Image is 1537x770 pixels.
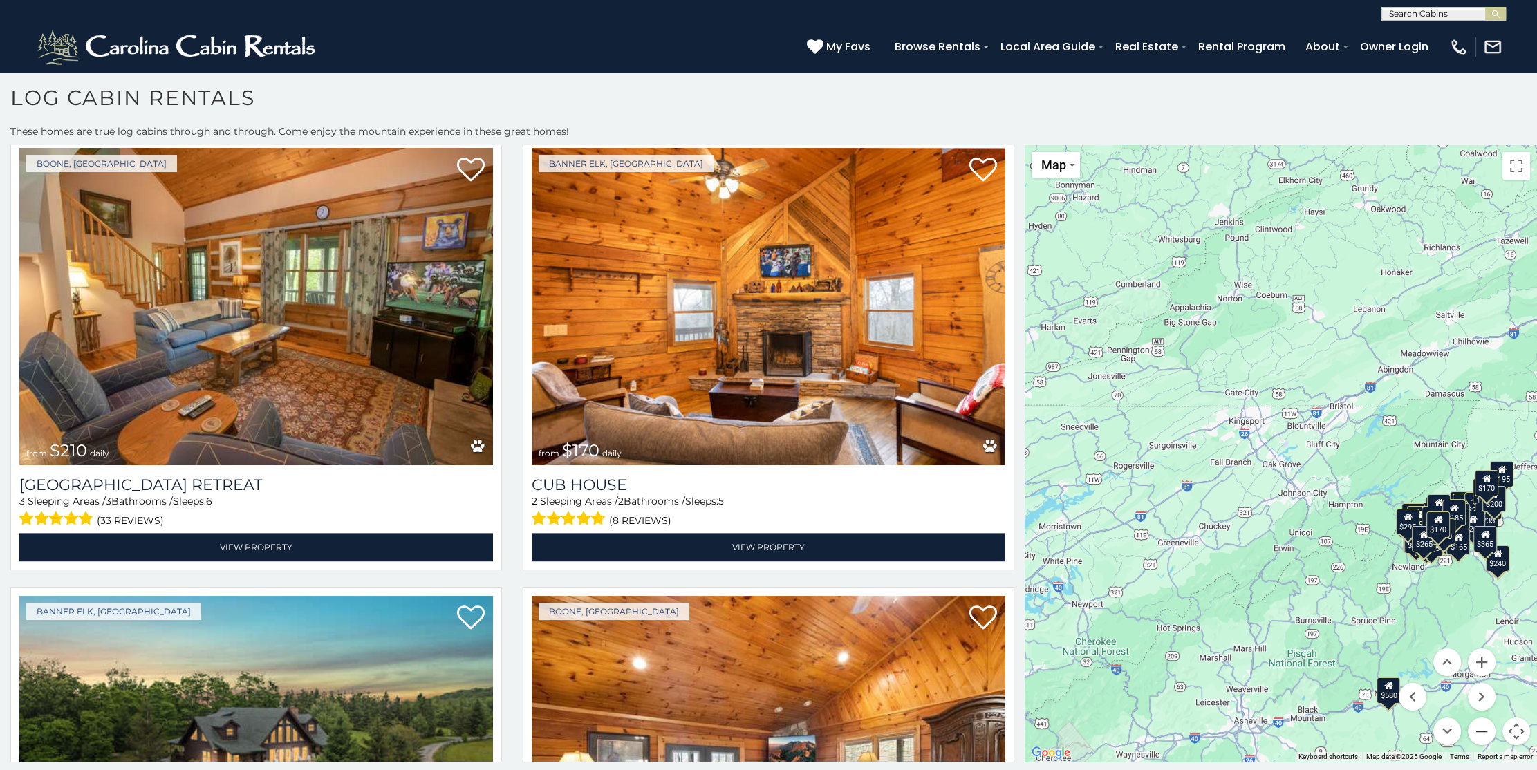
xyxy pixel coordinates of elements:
div: $420 [1403,527,1426,553]
h3: Boulder Falls Retreat [19,476,493,494]
div: $235 [1474,503,1498,529]
button: Zoom out [1468,717,1496,745]
div: $320 [1449,491,1473,518]
div: $165 [1446,529,1470,555]
div: Sleeping Areas / Bathrooms / Sleeps: [19,494,493,529]
span: Map data ©2025 Google [1366,753,1442,760]
div: $295 [1396,509,1419,535]
span: 3 [106,495,111,507]
span: from [539,448,559,458]
button: Move down [1433,717,1461,745]
a: Add to favorites [969,604,997,633]
button: Change map style [1032,152,1080,178]
a: Report a map error [1478,753,1533,760]
a: Add to favorites [969,156,997,185]
button: Move left [1399,683,1426,711]
div: $260 [1461,511,1484,537]
a: Boone, [GEOGRAPHIC_DATA] [26,155,177,172]
a: Add to favorites [457,604,485,633]
a: Boulder Falls Retreat from $210 daily [19,148,493,465]
div: $170 [1474,470,1498,496]
div: $180 [1401,503,1425,529]
button: Map camera controls [1502,717,1530,745]
div: $125 [1472,478,1496,505]
a: View Property [19,533,493,561]
a: Rental Program [1191,35,1292,59]
a: About [1298,35,1347,59]
a: Real Estate [1108,35,1185,59]
div: $395 [1406,506,1430,532]
a: Add to favorites [457,156,485,185]
a: Cub House from $170 daily [532,148,1005,465]
button: Zoom in [1468,648,1496,676]
img: Boulder Falls Retreat [19,148,493,465]
img: mail-regular-white.png [1483,37,1502,57]
a: [GEOGRAPHIC_DATA] Retreat [19,476,493,494]
span: (8 reviews) [609,511,671,529]
a: Owner Login [1353,35,1435,59]
span: 5 [718,495,724,507]
span: 6 [206,495,212,507]
a: My Favs [807,38,874,56]
div: $580 [1377,677,1400,704]
a: View Property [532,533,1005,561]
a: Cub House [532,476,1005,494]
span: from [26,448,47,458]
span: daily [602,448,622,458]
div: $225 [1404,527,1428,554]
span: Map [1041,158,1066,172]
span: (33 reviews) [97,511,164,529]
div: $210 [1446,503,1470,529]
div: $360 [1442,499,1466,525]
div: $170 [1426,511,1450,538]
div: $305 [1426,494,1450,520]
span: 2 [532,495,537,507]
img: Google [1028,744,1074,762]
div: $265 [1412,526,1435,552]
button: Move up [1433,648,1461,676]
div: $185 [1442,500,1466,526]
button: Keyboard shortcuts [1298,752,1358,762]
span: My Favs [826,38,870,55]
a: Banner Elk, [GEOGRAPHIC_DATA] [26,603,201,620]
div: $200 [1482,486,1505,512]
span: daily [90,448,109,458]
button: Move right [1468,683,1496,711]
img: phone-regular-white.png [1449,37,1469,57]
div: $240 [1486,545,1509,572]
div: $190 [1421,507,1444,533]
a: Local Area Guide [994,35,1102,59]
div: Sleeping Areas / Bathrooms / Sleeps: [532,494,1005,529]
img: White-1-2.png [35,26,322,68]
div: $365 [1473,526,1497,552]
a: Boone, [GEOGRAPHIC_DATA] [539,603,689,620]
span: 3 [19,495,25,507]
a: Open this area in Google Maps (opens a new window) [1028,744,1074,762]
div: $195 [1490,461,1513,487]
span: $210 [50,440,87,460]
a: Banner Elk, [GEOGRAPHIC_DATA] [539,155,714,172]
img: Cub House [532,148,1005,465]
button: Toggle fullscreen view [1502,152,1530,180]
a: Browse Rentals [888,35,987,59]
span: $170 [562,440,599,460]
a: Terms (opens in new tab) [1450,753,1469,760]
div: $210 [1431,518,1455,545]
span: 2 [618,495,624,507]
